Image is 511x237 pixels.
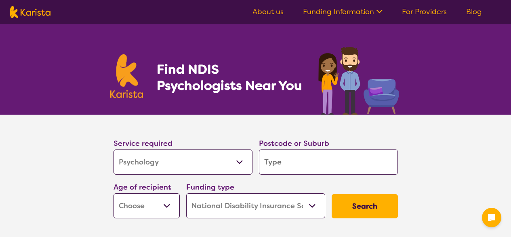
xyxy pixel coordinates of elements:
img: psychology [315,44,401,115]
a: Funding Information [303,7,383,17]
button: Search [332,194,398,218]
label: Funding type [186,182,234,192]
img: Karista logo [110,54,143,98]
a: For Providers [402,7,447,17]
label: Age of recipient [114,182,171,192]
h1: Find NDIS Psychologists Near You [157,61,306,94]
input: Type [259,149,398,175]
a: Blog [466,7,482,17]
a: About us [252,7,284,17]
label: Postcode or Suburb [259,139,329,148]
label: Service required [114,139,172,148]
img: Karista logo [10,6,50,18]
